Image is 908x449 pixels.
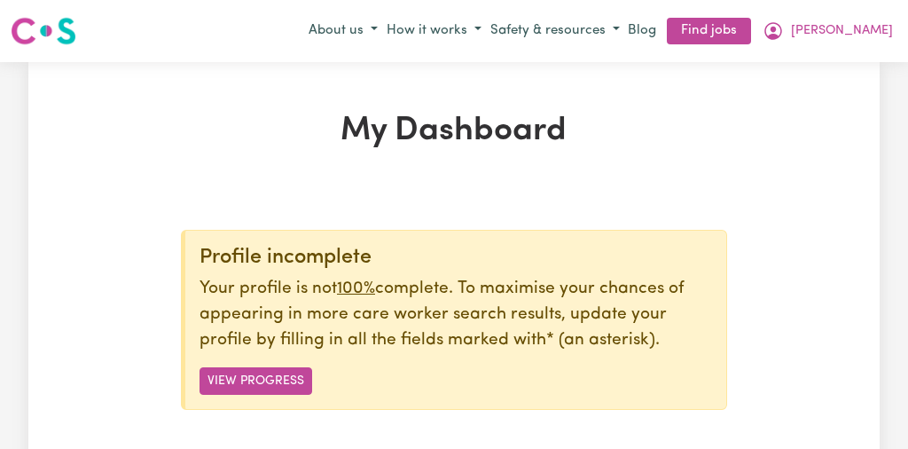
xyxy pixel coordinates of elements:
[200,245,712,270] div: Profile incomplete
[200,367,312,395] button: View Progress
[181,112,727,152] h1: My Dashboard
[11,11,76,51] a: Careseekers logo
[546,332,655,349] span: an asterisk
[624,18,660,45] a: Blog
[791,21,893,41] span: [PERSON_NAME]
[200,277,712,353] p: Your profile is not complete. To maximise your chances of appearing in more care worker search re...
[486,17,624,46] button: Safety & resources
[758,16,897,46] button: My Account
[667,18,751,45] a: Find jobs
[337,280,375,297] u: 100%
[11,15,76,47] img: Careseekers logo
[382,17,486,46] button: How it works
[304,17,382,46] button: About us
